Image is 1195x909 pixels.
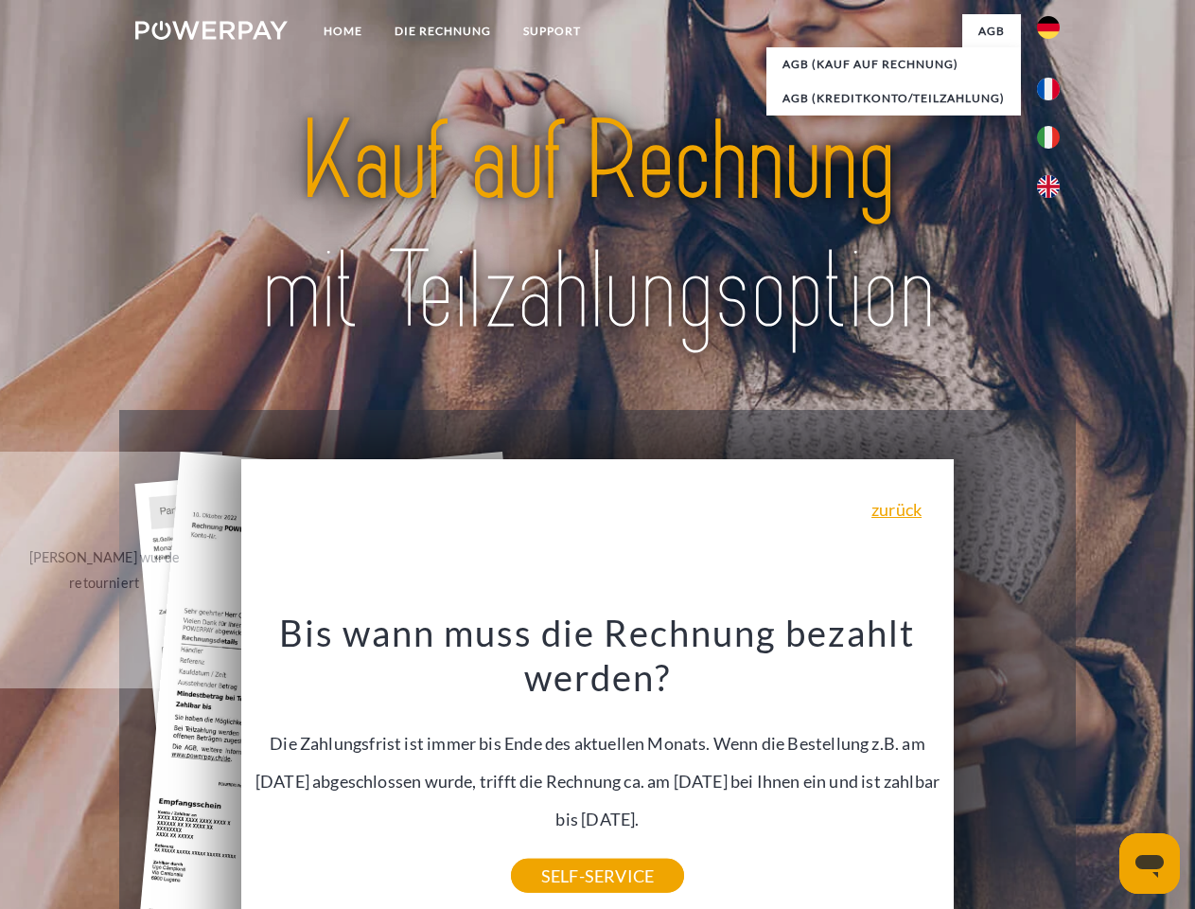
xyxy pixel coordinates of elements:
[308,14,378,48] a: Home
[1119,833,1180,894] iframe: Schaltfläche zum Öffnen des Messaging-Fensters
[766,81,1021,116] a: AGB (Kreditkonto/Teilzahlung)
[1037,126,1060,149] img: it
[507,14,597,48] a: SUPPORT
[871,501,922,518] a: zurück
[511,859,684,893] a: SELF-SERVICE
[253,610,943,876] div: Die Zahlungsfrist ist immer bis Ende des aktuellen Monats. Wenn die Bestellung z.B. am [DATE] abg...
[253,610,943,701] h3: Bis wann muss die Rechnung bezahlt werden?
[1037,16,1060,39] img: de
[1037,175,1060,198] img: en
[378,14,507,48] a: DIE RECHNUNG
[1037,78,1060,100] img: fr
[962,14,1021,48] a: agb
[766,47,1021,81] a: AGB (Kauf auf Rechnung)
[181,91,1014,363] img: title-powerpay_de.svg
[135,21,288,40] img: logo-powerpay-white.svg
